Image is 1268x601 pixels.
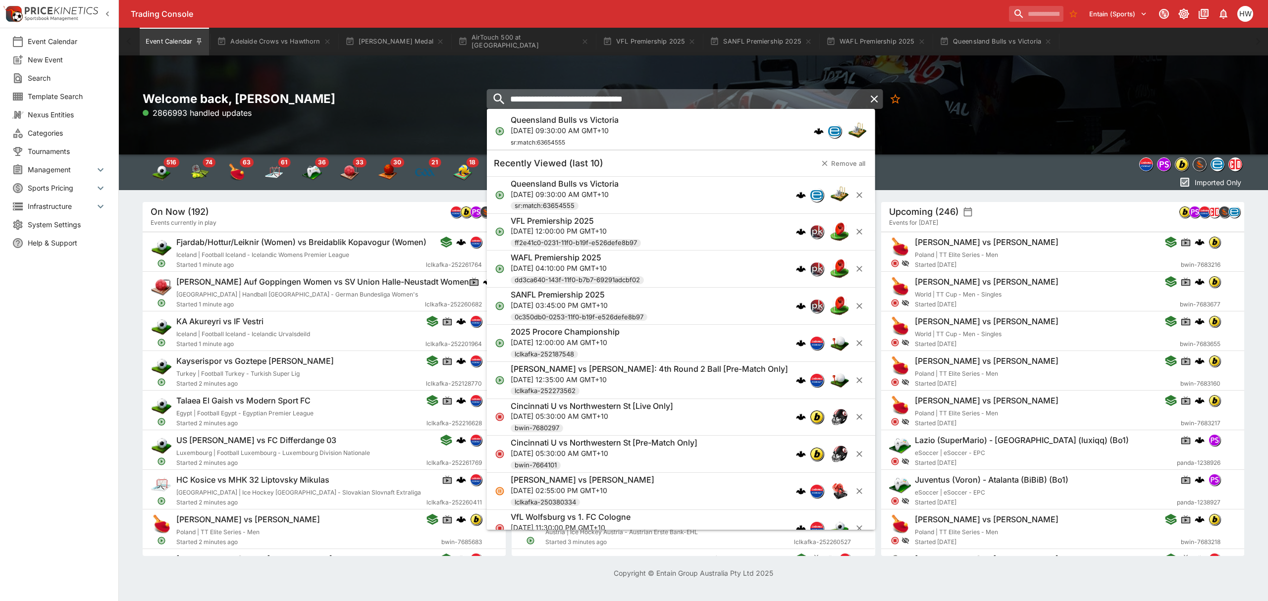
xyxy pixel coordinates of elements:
h6: [PERSON_NAME] vs [PERSON_NAME] [915,277,1058,287]
h6: [PERSON_NAME] vs [PERSON_NAME] [915,316,1058,327]
img: basketball [377,162,397,182]
span: 516 [163,157,179,167]
button: Documentation [1195,5,1213,23]
img: logo-cerberus.svg [796,264,806,274]
img: pandascore.png [1209,435,1220,446]
div: sportingsolutions [1193,157,1207,171]
span: bwin-7683218 [1181,537,1220,547]
h6: [PERSON_NAME] vs FC [PERSON_NAME] Rosport [176,554,364,564]
div: sportingsolutions [480,206,492,218]
svg: Closed [891,299,899,307]
img: soccer.png [151,355,172,377]
span: bwin-7685683 [441,537,482,547]
div: Harrison Walker [1237,6,1253,22]
img: logo-cerberus.svg [796,375,806,385]
h6: WAFL Premiership 2025 [511,252,601,263]
span: Events for [DATE] [889,218,938,228]
h5: On Now (192) [151,206,209,217]
button: Connected to PK [1155,5,1173,23]
img: betradar.png [810,189,823,201]
img: sportingsolutions.jpeg [480,206,491,217]
img: championdata.png [1209,206,1220,217]
img: bwin.png [1209,355,1220,366]
div: Trading Console [131,9,1005,19]
p: [DATE] 03:45:00 PM GMT+10 [511,300,647,310]
img: lclkafka.png [1209,553,1220,564]
img: lclkafka.png [810,374,823,387]
span: Iceland | Football Iceland - Icelandic Urvalsdeild [176,330,310,338]
p: [DATE] 04:10:00 PM GMT+10 [511,263,644,273]
img: lclkafka.png [810,337,823,350]
img: cricket.png [847,121,867,141]
h6: VFL Premiership 2025 [511,216,594,226]
h6: US [PERSON_NAME] vs FC Differdange 03 [176,435,336,446]
img: pricekinetics.png [810,300,823,312]
span: World | TT Cup - Men - Singles [915,291,1002,298]
img: logo-cerberus.svg [1195,475,1205,485]
svg: Open [157,338,166,347]
img: PriceKinetics [25,7,98,14]
img: logo-cerberus.svg [796,227,806,237]
img: table_tennis.png [889,395,911,416]
button: Select Tenant [1083,6,1153,22]
button: No Bookmarks [1065,6,1081,22]
svg: Open [495,338,505,348]
button: SANFL Premiership 2025 [704,28,818,55]
h6: Queensland Bulls vs Victoria [511,179,619,189]
img: pandascore.png [471,206,481,217]
p: 2866993 handled updates [143,107,252,119]
img: table_tennis.png [889,513,911,535]
button: AirTouch 500 at [GEOGRAPHIC_DATA] [452,28,595,55]
button: Remove all [815,155,871,171]
h6: 2025 Procore Championship [511,327,620,337]
h6: Red Bull Bragantino SP vs Sport Club do Recife PE [545,554,734,564]
svg: Open [495,264,505,274]
p: [DATE] 09:30:00 AM GMT+10 [511,189,619,200]
h6: [PERSON_NAME] vs [PERSON_NAME] [915,237,1058,248]
div: Soccer [152,162,171,182]
img: logo-cerberus.svg [456,396,466,405]
img: lclkafka.png [471,237,481,248]
img: australian_rules.png [830,259,849,279]
span: World | TT Cup - Men - Singles [915,330,1002,338]
div: cerberus [483,277,493,287]
div: pricekinetics [810,262,824,276]
span: Iceland | Football Iceland - Icelandic Womens Premier League [176,251,349,258]
img: lclkafka.png [810,522,823,535]
span: 74 [203,157,215,167]
span: 63 [240,157,254,167]
span: 21 [428,157,441,167]
div: Event type filters [1137,154,1244,174]
button: Queensland Bulls vs Victoria [934,28,1058,55]
img: volleyball [453,162,473,182]
svg: Open [495,301,505,311]
div: Ice Hockey [264,162,284,182]
img: american_football.png [830,444,849,464]
h6: [PERSON_NAME] vs [PERSON_NAME] [915,514,1058,525]
img: golf.png [830,333,849,353]
img: pricekinetics.png [810,262,823,275]
span: bwin-7683216 [1181,260,1220,270]
img: bwin.png [1209,395,1220,406]
img: sportingsolutions.jpeg [1193,158,1206,171]
img: betradar.png [828,125,841,138]
span: Event Calendar [28,36,106,47]
img: logo-cerberus.svg [1195,554,1205,564]
span: Search [28,73,106,83]
svg: Open [157,259,166,268]
img: logo-cerberus.svg [456,514,466,524]
svg: Hidden [901,299,909,307]
img: bwin.png [1209,514,1220,525]
button: Harrison Walker [1234,3,1256,25]
button: VFL Premiership 2025 [597,28,702,55]
button: settings [963,207,973,217]
div: Event type filters [143,154,783,190]
input: search [1009,6,1063,22]
span: bwin-7683655 [1180,339,1220,349]
img: bwin.png [1209,237,1220,248]
span: Sports Pricing [28,183,95,193]
img: logo-cerberus.svg [796,190,806,200]
div: cerberus [1195,316,1205,326]
img: soccer.png [151,395,172,416]
span: 36 [315,157,329,167]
